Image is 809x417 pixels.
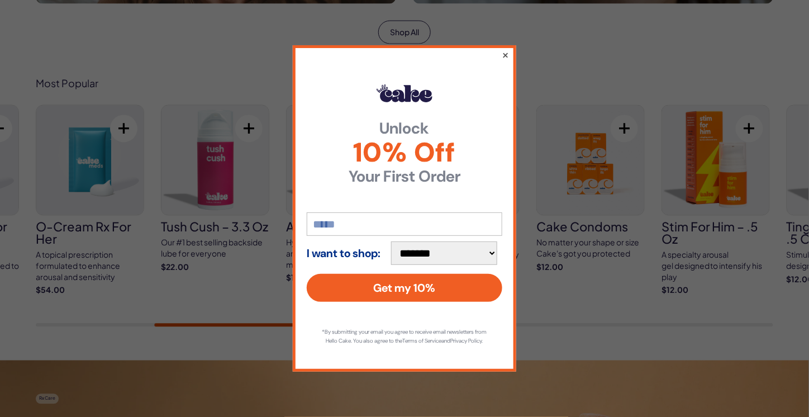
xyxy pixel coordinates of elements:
[307,169,502,184] strong: Your First Order
[318,328,491,345] p: *By submitting your email you agree to receive email newsletters from Hello Cake. You also agree ...
[403,337,442,344] a: Terms of Service
[307,121,502,136] strong: Unlock
[307,247,380,259] strong: I want to shop:
[307,139,502,166] span: 10% Off
[502,48,509,61] button: ×
[307,274,502,302] button: Get my 10%
[451,337,482,344] a: Privacy Policy
[377,84,432,102] img: Hello Cake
